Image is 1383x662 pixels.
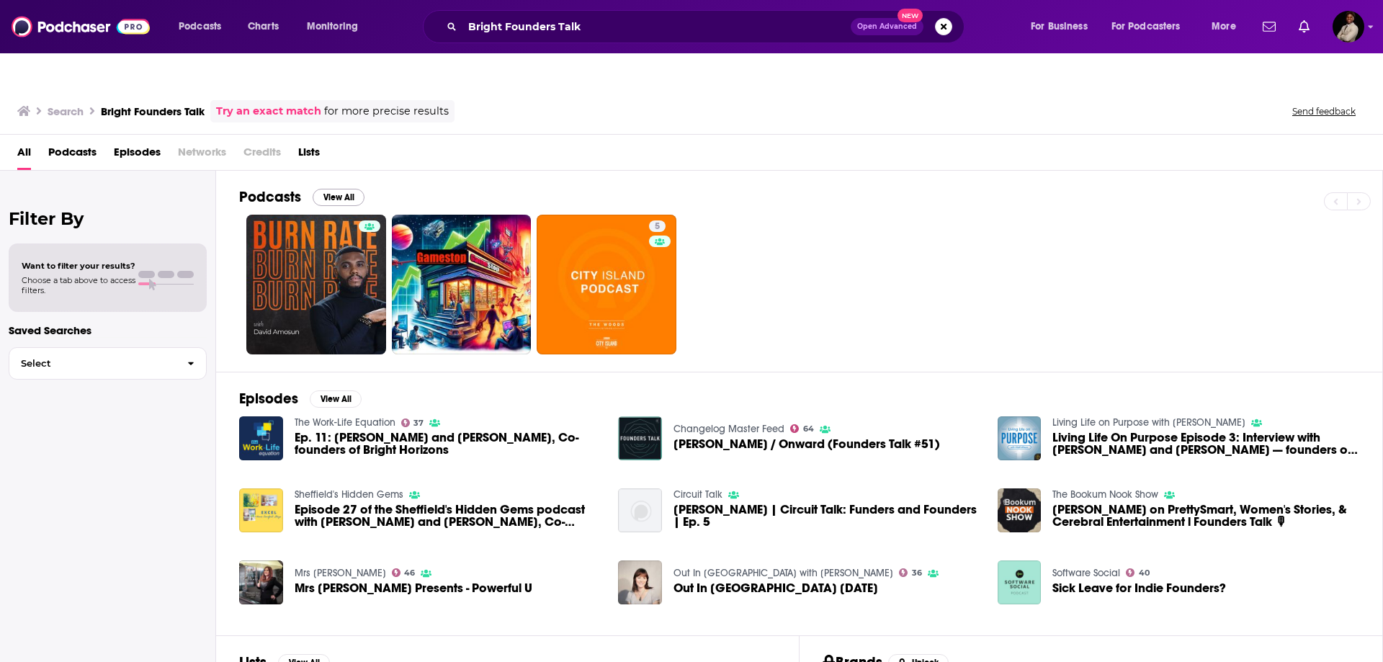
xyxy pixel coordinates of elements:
input: Search podcasts, credits, & more... [462,15,851,38]
a: Show notifications dropdown [1257,14,1281,39]
span: Logged in as Jeremiah_lineberger11 [1333,11,1364,43]
span: Ep. 11: [PERSON_NAME] and [PERSON_NAME], Co-founders of Bright Horizons [295,431,601,456]
span: For Business [1031,17,1088,37]
span: Podcasts [179,17,221,37]
a: Podcasts [48,140,97,170]
img: Sam Soffes / Onward (Founders Talk #51) [618,416,662,460]
a: Danielle Robay on PrettySmart, Women's Stories, & Cerebral Entertainment l Founders Talk 🎙 [1052,504,1359,528]
a: Living Life on Purpose with Matt Wilson [1052,416,1245,429]
a: Sick Leave for Indie Founders? [1052,582,1226,594]
a: 5 [649,220,666,232]
span: Living Life On Purpose Episode 3: Interview with [PERSON_NAME] and [PERSON_NAME] — founders of th... [1052,431,1359,456]
button: open menu [1021,15,1106,38]
h2: Podcasts [239,188,301,206]
span: [PERSON_NAME] | Circuit Talk: Funders and Founders | Ep. 5 [673,504,980,528]
a: All [17,140,31,170]
img: User Profile [1333,11,1364,43]
button: Select [9,347,207,380]
a: EpisodesView All [239,390,362,408]
a: Mrs Brightside Presents - Powerful U [295,582,532,594]
span: Out In [GEOGRAPHIC_DATA] [DATE] [673,582,878,594]
img: Sick Leave for Indie Founders? [998,560,1042,604]
a: Show notifications dropdown [1293,14,1315,39]
a: PodcastsView All [239,188,364,206]
a: Jimmy Kan | Circuit Talk: Funders and Founders | Ep. 5 [673,504,980,528]
span: 40 [1139,570,1150,576]
img: Danielle Robay on PrettySmart, Women's Stories, & Cerebral Entertainment l Founders Talk 🎙 [998,488,1042,532]
span: 64 [803,426,814,432]
a: Podchaser - Follow, Share and Rate Podcasts [12,13,150,40]
div: Search podcasts, credits, & more... [437,10,978,43]
button: View All [310,390,362,408]
a: 5 [537,215,676,354]
a: Mrs Brightside [295,567,386,579]
a: 37 [401,419,424,427]
span: for more precise results [324,103,449,120]
a: Sam Soffes / Onward (Founders Talk #51) [673,438,940,450]
button: open menu [297,15,377,38]
span: 36 [912,570,922,576]
img: Living Life On Purpose Episode 3: Interview with Bill and Lisa Bright — founders of the Will Brig... [998,416,1042,460]
span: Mrs [PERSON_NAME] Presents - Powerful U [295,582,532,594]
a: 64 [790,424,814,433]
img: Episode 27 of the Sheffield's Hidden Gems podcast with Helen Denning and Maddie Farnhill, Co-foun... [239,488,283,532]
span: Open Advanced [857,23,917,30]
a: Charts [238,15,287,38]
span: Monitoring [307,17,358,37]
span: Credits [243,140,281,170]
button: open menu [1201,15,1254,38]
h3: Bright Founders Talk [101,104,205,118]
span: [PERSON_NAME] / Onward (Founders Talk #51) [673,438,940,450]
img: Ep. 11: Roger Brown and Linda Mason, Co-founders of Bright Horizons [239,416,283,460]
a: Circuit Talk [673,488,722,501]
span: 5 [655,220,660,234]
a: Changelog Master Feed [673,423,784,435]
a: Lists [298,140,320,170]
a: Ep. 11: Roger Brown and Linda Mason, Co-founders of Bright Horizons [295,431,601,456]
span: Choose a tab above to access filters. [22,275,135,295]
span: [PERSON_NAME] on PrettySmart, Women's Stories, & Cerebral Entertainment l Founders Talk 🎙 [1052,504,1359,528]
span: Episode 27 of the Sheffield's Hidden Gems podcast with [PERSON_NAME] and [PERSON_NAME], Co-founde... [295,504,601,528]
button: Open AdvancedNew [851,18,923,35]
a: Living Life On Purpose Episode 3: Interview with Bill and Lisa Bright — founders of the Will Brig... [1052,431,1359,456]
span: 46 [404,570,415,576]
a: The Work-Life Equation [295,416,395,429]
h3: Search [48,104,84,118]
a: 36 [899,568,922,577]
a: Out In Brighton 24th September 2015 [673,582,878,594]
span: Networks [178,140,226,170]
span: More [1212,17,1236,37]
span: Select [9,359,176,368]
a: Episode 27 of the Sheffield's Hidden Gems podcast with Helen Denning and Maddie Farnhill, Co-foun... [295,504,601,528]
span: For Podcasters [1111,17,1181,37]
button: open menu [169,15,240,38]
h2: Episodes [239,390,298,408]
a: Episodes [114,140,161,170]
img: Out In Brighton 24th September 2015 [618,560,662,604]
button: Send feedback [1288,105,1360,117]
span: 37 [413,420,424,426]
h2: Filter By [9,208,207,229]
p: Saved Searches [9,323,207,337]
img: Jimmy Kan | Circuit Talk: Funders and Founders | Ep. 5 [618,488,662,532]
a: Out In Brighton with Kathy Caton [673,567,893,579]
button: View All [313,189,364,206]
a: Try an exact match [216,103,321,120]
img: Mrs Brightside Presents - Powerful U [239,560,283,604]
button: open menu [1102,15,1201,38]
span: New [898,9,923,22]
